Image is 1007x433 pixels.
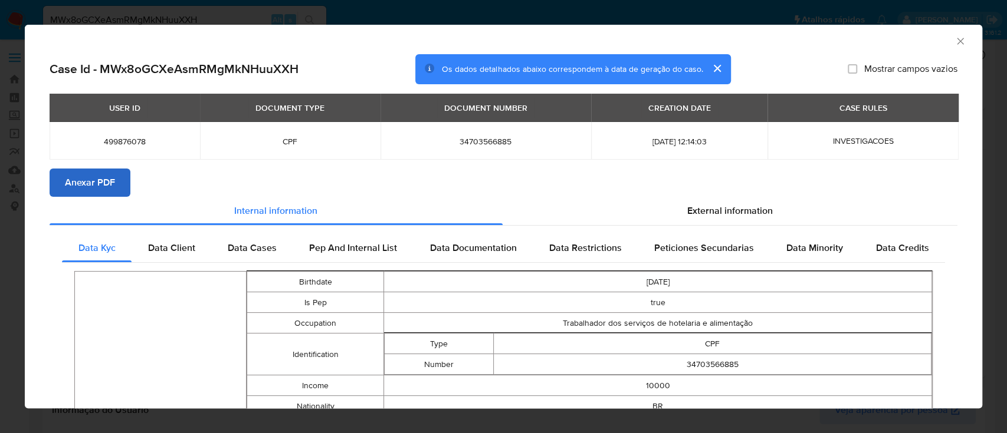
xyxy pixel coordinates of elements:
[65,170,115,196] span: Anexar PDF
[214,136,366,147] span: CPF
[384,396,932,417] td: BR
[78,241,116,254] span: Data Kyc
[687,204,773,217] span: External information
[429,241,516,254] span: Data Documentation
[148,241,195,254] span: Data Client
[442,63,703,75] span: Os dados detalhados abaixo correspondem à data de geração do caso.
[248,98,332,118] div: DOCUMENT TYPE
[654,241,754,254] span: Peticiones Secundarias
[848,64,857,74] input: Mostrar campos vazios
[641,98,718,118] div: CREATION DATE
[247,272,383,292] td: Birthdate
[64,136,186,147] span: 499876078
[247,333,383,375] td: Identification
[864,63,957,75] span: Mostrar campos vazios
[247,396,383,417] td: Nationality
[832,135,893,147] span: INVESTIGACOES
[50,197,957,225] div: Detailed info
[384,375,932,396] td: 10000
[50,61,299,77] h2: Case Id - MWx8oGCXeAsmRMgMkNHuuXXH
[605,136,754,147] span: [DATE] 12:14:03
[234,204,317,217] span: Internal information
[494,333,931,354] td: CPF
[384,292,932,313] td: true
[385,333,494,354] td: Type
[395,136,577,147] span: 34703566885
[703,54,731,82] button: cerrar
[50,168,130,197] button: Anexar PDF
[385,354,494,375] td: Number
[102,98,147,118] div: USER ID
[549,241,622,254] span: Data Restrictions
[384,272,932,292] td: [DATE]
[247,313,383,333] td: Occupation
[25,25,982,408] div: closure-recommendation-modal
[384,313,932,333] td: Trabalhador dos serviços de hotelaria e alimentação
[247,375,383,396] td: Income
[228,241,277,254] span: Data Cases
[247,292,383,313] td: Is Pep
[494,354,931,375] td: 34703566885
[954,35,965,46] button: Fechar a janela
[786,241,843,254] span: Data Minority
[62,234,945,262] div: Detailed internal info
[875,241,929,254] span: Data Credits
[309,241,397,254] span: Pep And Internal List
[437,98,534,118] div: DOCUMENT NUMBER
[832,98,894,118] div: CASE RULES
